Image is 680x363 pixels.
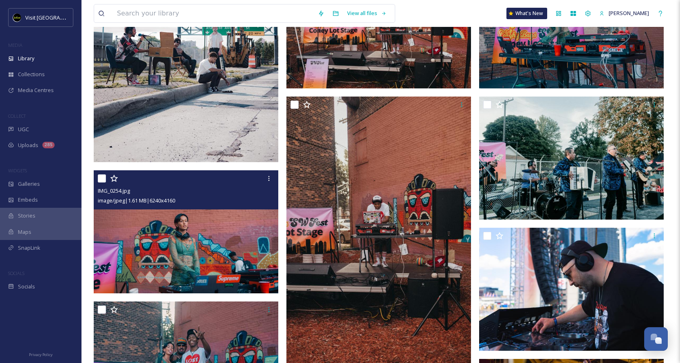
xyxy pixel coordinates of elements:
a: Privacy Policy [29,349,53,359]
input: Search your library [113,4,314,22]
span: MEDIA [8,42,22,48]
span: Uploads [18,141,38,149]
a: [PERSON_NAME] [595,5,653,21]
span: WIDGETS [8,167,27,174]
a: What's New [506,8,547,19]
span: Socials [18,283,35,290]
span: Galleries [18,180,40,188]
span: IMG_0254.jpg [98,187,130,194]
span: Embeds [18,196,38,204]
span: Stories [18,212,35,220]
img: IMG_0250.jpg [479,97,664,220]
img: VISIT%20DETROIT%20LOGO%20-%20BLACK%20BACKGROUND.png [13,13,21,22]
span: UGC [18,125,29,133]
span: Visit [GEOGRAPHIC_DATA] [25,13,88,21]
span: Media Centres [18,86,54,94]
a: View all files [343,5,391,21]
span: image/jpeg | 1.61 MB | 6240 x 4160 [98,197,175,204]
span: COLLECT [8,113,26,119]
div: 285 [42,142,55,148]
span: [PERSON_NAME] [609,9,649,17]
span: Maps [18,228,31,236]
img: IMG_0254.jpg [94,170,278,293]
span: Privacy Policy [29,352,53,357]
span: Collections [18,70,45,78]
img: DSC07591.jpg [479,228,664,351]
span: Library [18,55,34,62]
span: SOCIALS [8,270,24,276]
button: Open Chat [644,327,668,351]
span: SnapLink [18,244,40,252]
